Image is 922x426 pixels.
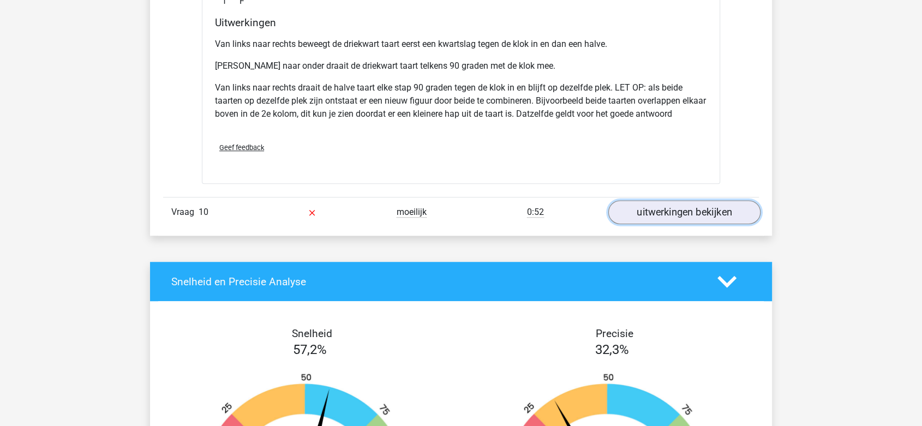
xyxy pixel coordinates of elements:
[474,327,755,340] h4: Precisie
[171,206,199,219] span: Vraag
[215,59,707,73] p: [PERSON_NAME] naar onder draait de driekwart taart telkens 90 graden met de klok mee.
[199,207,208,217] span: 10
[527,207,544,218] span: 0:52
[215,38,707,51] p: Van links naar rechts beweegt de driekwart taart eerst een kwartslag tegen de klok in en dan een ...
[595,342,629,357] span: 32,3%
[171,327,453,340] h4: Snelheid
[219,143,264,152] span: Geef feedback
[215,16,707,29] h4: Uitwerkingen
[215,81,707,121] p: Van links naar rechts draait de halve taart elke stap 90 graden tegen de klok in en blijft op dez...
[293,342,327,357] span: 57,2%
[171,275,701,288] h4: Snelheid en Precisie Analyse
[608,201,761,225] a: uitwerkingen bekijken
[397,207,427,218] span: moeilijk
